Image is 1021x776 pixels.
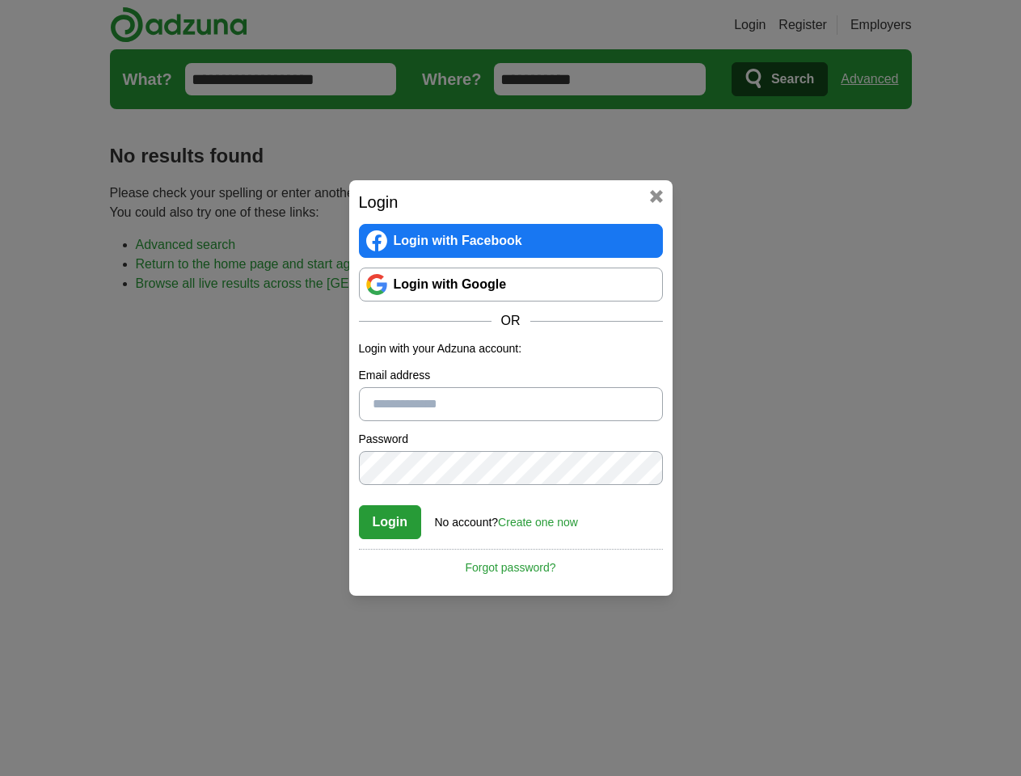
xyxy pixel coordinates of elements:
h2: Login [359,190,663,214]
div: No account? [435,504,578,531]
span: OR [492,311,530,331]
a: Forgot password? [359,549,663,576]
a: Login with Google [359,268,663,302]
a: Login with Facebook [359,224,663,258]
label: Password [359,431,663,448]
label: Email address [359,367,663,384]
button: Login [359,505,422,539]
a: Create one now [498,516,578,529]
p: Login with your Adzuna account: [359,340,663,357]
